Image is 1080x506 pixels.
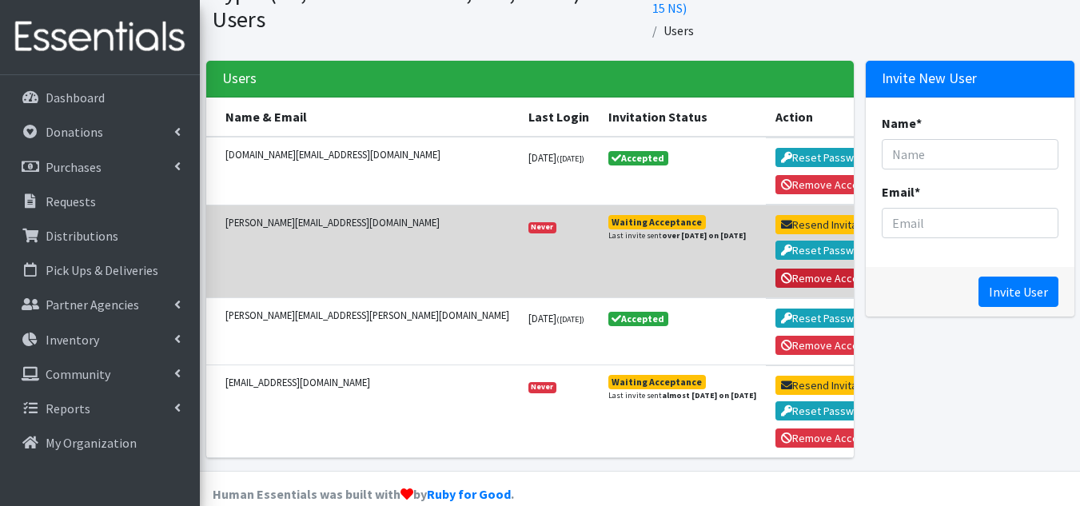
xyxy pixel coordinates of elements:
button: Reset Password [775,401,877,420]
p: Pick Ups & Deliveries [46,262,158,278]
label: Name [882,114,922,133]
input: Name [882,139,1058,169]
small: ([DATE]) [556,153,584,164]
span: Accepted [608,312,669,326]
button: Resend Invitation [775,215,882,234]
a: Ruby for Good [427,486,511,502]
small: [EMAIL_ADDRESS][DOMAIN_NAME] [225,375,509,390]
h3: Users [222,70,257,87]
div: Waiting Acceptance [612,377,702,387]
p: Requests [46,193,96,209]
small: ([DATE]) [556,314,584,325]
a: My Organization [6,427,193,459]
a: Reports [6,392,193,424]
span: Never [528,222,557,233]
strong: over [DATE] on [DATE] [662,230,746,241]
span: Never [528,382,557,393]
button: Reset Password [775,309,877,328]
th: Last Login [519,98,599,137]
small: [PERSON_NAME][EMAIL_ADDRESS][PERSON_NAME][DOMAIN_NAME] [225,308,509,323]
p: My Organization [46,435,137,451]
button: Remove Access [775,336,876,355]
p: Reports [46,400,90,416]
p: Donations [46,124,103,140]
p: Inventory [46,332,99,348]
small: [PERSON_NAME][EMAIL_ADDRESS][DOMAIN_NAME] [225,215,509,230]
button: Remove Access [775,175,876,194]
img: HumanEssentials [6,10,193,64]
strong: almost [DATE] on [DATE] [662,390,756,400]
a: Dashboard [6,82,193,114]
button: Reset Password [775,241,877,260]
a: Inventory [6,324,193,356]
abbr: required [916,115,922,131]
a: Pick Ups & Deliveries [6,254,193,286]
p: Distributions [46,228,118,244]
th: Action [766,98,901,137]
label: Email [882,182,920,201]
button: Resend Invitation [775,376,882,395]
small: Last invite sent [608,229,746,241]
a: Partner Agencies [6,289,193,321]
button: Remove Access [775,428,876,448]
span: Accepted [608,151,669,165]
abbr: required [915,184,920,200]
a: Community [6,358,193,390]
th: Invitation Status [599,98,766,137]
input: Email [882,208,1058,238]
button: Remove Access [775,269,876,288]
div: Waiting Acceptance [612,217,702,227]
a: Purchases [6,151,193,183]
p: Community [46,366,110,382]
small: [DOMAIN_NAME][EMAIL_ADDRESS][DOMAIN_NAME] [225,147,509,162]
input: Invite User [978,277,1058,307]
p: Purchases [46,159,102,175]
li: Users [646,19,694,42]
a: Distributions [6,220,193,252]
a: Donations [6,116,193,148]
small: [DATE] [528,151,584,164]
p: Partner Agencies [46,297,139,313]
p: Dashboard [46,90,105,106]
a: Requests [6,185,193,217]
th: Name & Email [206,98,519,137]
strong: Human Essentials was built with by . [213,486,514,502]
button: Reset Password [775,148,877,167]
h3: Invite New User [882,70,977,87]
small: [DATE] [528,312,584,325]
small: Last invite sent [608,389,756,401]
